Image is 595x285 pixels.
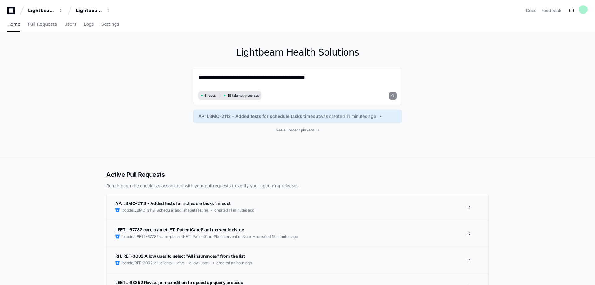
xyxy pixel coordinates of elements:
a: Home [7,17,20,32]
a: Settings [101,17,119,32]
span: Home [7,22,20,26]
a: AP: LBMC-2113 - Added tests for schedule tasks timeoutlbcode/LBMC-2113-ScheduleTaskTimeoutTesting... [107,194,488,220]
h2: Active Pull Requests [106,170,489,179]
div: Lightbeam Health Solutions [76,7,102,14]
span: Pull Requests [28,22,57,26]
span: Users [64,22,76,26]
a: AP: LBMC-2113 - Added tests for schedule tasks timeoutwas created 11 minutes ago [198,113,397,119]
span: was created 11 minutes ago [320,113,376,119]
span: created 11 minutes ago [214,208,254,213]
a: See all recent players [193,128,402,133]
div: Lightbeam Health [28,7,55,14]
a: Users [64,17,76,32]
a: RH: REF-3002 Allow user to select "All insurances" from the listlbcode/REF-3002-all-clients---chc... [107,247,488,273]
a: Docs [526,7,536,14]
span: 15 telemetry sources [227,93,259,98]
span: created 15 minutes ago [257,234,298,239]
span: lbcode/REF-3002-all-clients---chc---allow-user- [121,261,210,265]
span: AP: LBMC-2113 - Added tests for schedule tasks timeout [115,201,231,206]
span: lbcode/LBETL-67782-care-plan-etl-ETLPatientCarePlanInterventionNote [121,234,251,239]
span: Logs [84,22,94,26]
span: See all recent players [276,128,314,133]
span: LBETL-67782 care plan etl ETLPatientCarePlanInterventionNote [115,227,244,232]
h1: Lightbeam Health Solutions [193,47,402,58]
span: 8 repos [205,93,216,98]
span: LBETL-68352 Revise join condition to speed up query process [115,280,243,285]
span: AP: LBMC-2113 - Added tests for schedule tasks timeout [198,113,320,119]
p: Run through the checklists associated with your pull requests to verify your upcoming releases. [106,183,489,189]
a: LBETL-67782 care plan etl ETLPatientCarePlanInterventionNotelbcode/LBETL-67782-care-plan-etl-ETLP... [107,220,488,247]
button: Lightbeam Health Solutions [73,5,113,16]
span: Settings [101,22,119,26]
span: RH: REF-3002 Allow user to select "All insurances" from the list [115,253,245,259]
button: Lightbeam Health [25,5,65,16]
a: Logs [84,17,94,32]
span: lbcode/LBMC-2113-ScheduleTaskTimeoutTesting [121,208,208,213]
button: Feedback [541,7,561,14]
span: created an hour ago [216,261,252,265]
a: Pull Requests [28,17,57,32]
